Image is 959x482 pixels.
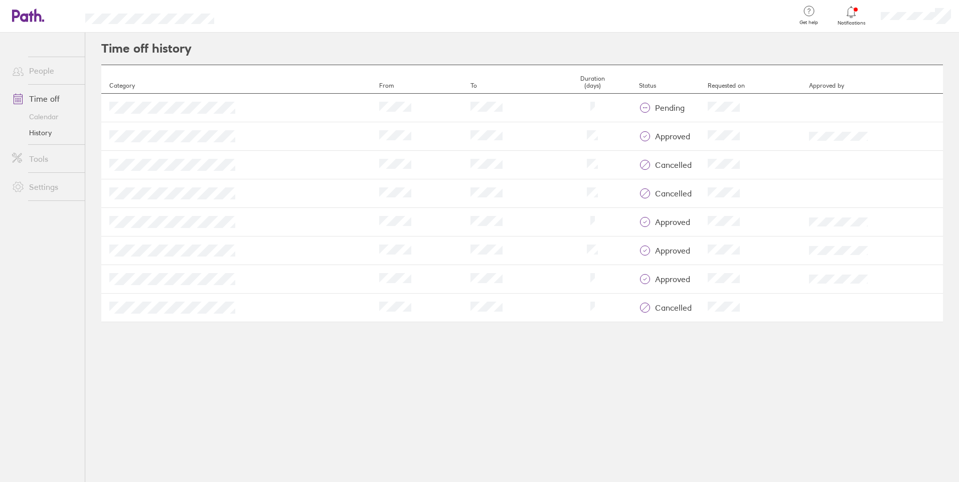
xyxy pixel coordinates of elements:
th: Duration (days) [554,65,631,94]
span: Get help [792,20,825,26]
div: cancelled [639,159,692,171]
a: Settings [4,177,85,197]
div: approved [639,216,692,228]
a: Calendar [4,109,85,125]
th: Category [101,65,371,94]
a: Time off [4,89,85,109]
th: Approved by [801,65,943,94]
div: cancelled [639,187,692,199]
th: Status [631,65,700,94]
a: Tools [4,149,85,169]
div: cancelled [639,302,692,314]
a: People [4,61,85,81]
div: approved [639,245,692,257]
div: pending [639,102,692,114]
div: approved [639,273,692,285]
a: History [4,125,85,141]
h2: Time off history [101,33,192,65]
span: Notifications [835,20,868,26]
div: approved [639,130,692,142]
th: From [371,65,462,94]
th: To [462,65,554,94]
a: Notifications [835,5,868,26]
th: Requested on [700,65,801,94]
